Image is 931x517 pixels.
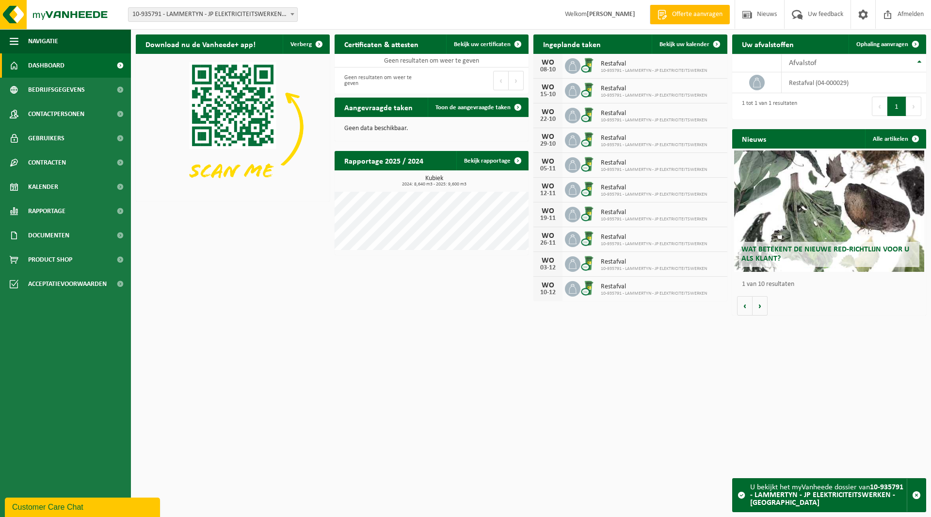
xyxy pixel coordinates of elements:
[741,246,909,263] span: Wat betekent de nieuwe RED-richtlijn voor u als klant?
[750,484,903,507] strong: 10-935791 - LAMMERTYN - JP ELEKTRICITEITSWERKEN - [GEOGRAPHIC_DATA]
[865,129,925,149] a: Alle artikelen
[335,98,422,117] h2: Aangevraagde taken
[5,496,162,517] iframe: chat widget
[28,126,64,150] span: Gebruikers
[580,255,597,271] img: WB-0240-CU
[435,104,511,111] span: Toon de aangevraagde taken
[28,199,65,223] span: Rapportage
[750,479,907,512] div: U bekijkt het myVanheede dossier van
[538,190,558,197] div: 12-11
[580,57,597,73] img: WB-0240-CU
[128,8,297,21] span: 10-935791 - LAMMERTYN - JP ELEKTRICITEITSWERKEN - ASSE
[28,29,58,53] span: Navigatie
[538,108,558,116] div: WO
[580,280,597,296] img: WB-0240-CU
[538,116,558,123] div: 22-10
[538,158,558,166] div: WO
[538,232,558,240] div: WO
[335,34,428,53] h2: Certificaten & attesten
[601,134,707,142] span: Restafval
[601,283,707,291] span: Restafval
[601,241,707,247] span: 10-935791 - LAMMERTYN - JP ELEKTRICITEITSWERKEN
[601,192,707,198] span: 10-935791 - LAMMERTYN - JP ELEKTRICITEITSWERKEN
[872,97,887,116] button: Previous
[601,184,707,192] span: Restafval
[28,102,84,126] span: Contactpersonen
[28,53,64,78] span: Dashboard
[732,34,803,53] h2: Uw afvalstoffen
[428,98,528,117] a: Toon de aangevraagde taken
[906,97,921,116] button: Next
[538,83,558,91] div: WO
[538,141,558,148] div: 29-10
[339,175,529,187] h3: Kubiek
[887,97,906,116] button: 1
[652,34,726,54] a: Bekijk uw kalender
[601,159,707,167] span: Restafval
[601,217,707,222] span: 10-935791 - LAMMERTYN - JP ELEKTRICITEITSWERKEN
[538,240,558,247] div: 26-11
[601,68,707,74] span: 10-935791 - LAMMERTYN - JP ELEKTRICITEITSWERKEN
[283,34,329,54] button: Verberg
[601,117,707,123] span: 10-935791 - LAMMERTYN - JP ELEKTRICITEITSWERKEN
[856,41,908,48] span: Ophaling aanvragen
[136,54,330,200] img: Download de VHEPlus App
[659,41,709,48] span: Bekijk uw kalender
[136,34,265,53] h2: Download nu de Vanheede+ app!
[601,266,707,272] span: 10-935791 - LAMMERTYN - JP ELEKTRICITEITSWERKEN
[128,7,298,22] span: 10-935791 - LAMMERTYN - JP ELEKTRICITEITSWERKEN - ASSE
[538,215,558,222] div: 19-11
[601,209,707,217] span: Restafval
[538,133,558,141] div: WO
[533,34,610,53] h2: Ingeplande taken
[538,67,558,73] div: 08-10
[732,129,776,148] h2: Nieuws
[601,93,707,99] span: 10-935791 - LAMMERTYN - JP ELEKTRICITEITSWERKEN
[601,60,707,68] span: Restafval
[601,258,707,266] span: Restafval
[335,151,433,170] h2: Rapportage 2025 / 2024
[290,41,312,48] span: Verberg
[601,110,707,117] span: Restafval
[580,205,597,222] img: WB-0240-CU
[538,289,558,296] div: 10-12
[28,248,72,272] span: Product Shop
[753,296,768,316] button: Volgende
[789,59,817,67] span: Afvalstof
[601,85,707,93] span: Restafval
[580,82,597,98] img: WB-0240-CU
[580,131,597,148] img: WB-0240-CU
[456,151,528,170] a: Bekijk rapportage
[601,291,707,297] span: 10-935791 - LAMMERTYN - JP ELEKTRICITEITSWERKEN
[737,96,797,117] div: 1 tot 1 van 1 resultaten
[538,282,558,289] div: WO
[601,142,707,148] span: 10-935791 - LAMMERTYN - JP ELEKTRICITEITSWERKEN
[538,257,558,265] div: WO
[538,166,558,172] div: 05-11
[601,167,707,173] span: 10-935791 - LAMMERTYN - JP ELEKTRICITEITSWERKEN
[28,223,69,248] span: Documenten
[454,41,511,48] span: Bekijk uw certificaten
[28,175,58,199] span: Kalender
[782,72,926,93] td: restafval (04-000029)
[601,233,707,241] span: Restafval
[335,54,529,67] td: Geen resultaten om weer te geven
[580,156,597,172] img: WB-0240-CU
[493,71,509,90] button: Previous
[580,181,597,197] img: WB-0240-CU
[737,296,753,316] button: Vorige
[580,230,597,247] img: WB-0240-CU
[734,150,924,272] a: Wat betekent de nieuwe RED-richtlijn voor u als klant?
[538,207,558,215] div: WO
[28,150,66,175] span: Contracten
[28,272,107,296] span: Acceptatievoorwaarden
[28,78,85,102] span: Bedrijfsgegevens
[538,91,558,98] div: 15-10
[587,11,635,18] strong: [PERSON_NAME]
[538,183,558,190] div: WO
[509,71,524,90] button: Next
[538,265,558,271] div: 03-12
[339,182,529,187] span: 2024: 8,640 m3 - 2025: 9,600 m3
[446,34,528,54] a: Bekijk uw certificaten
